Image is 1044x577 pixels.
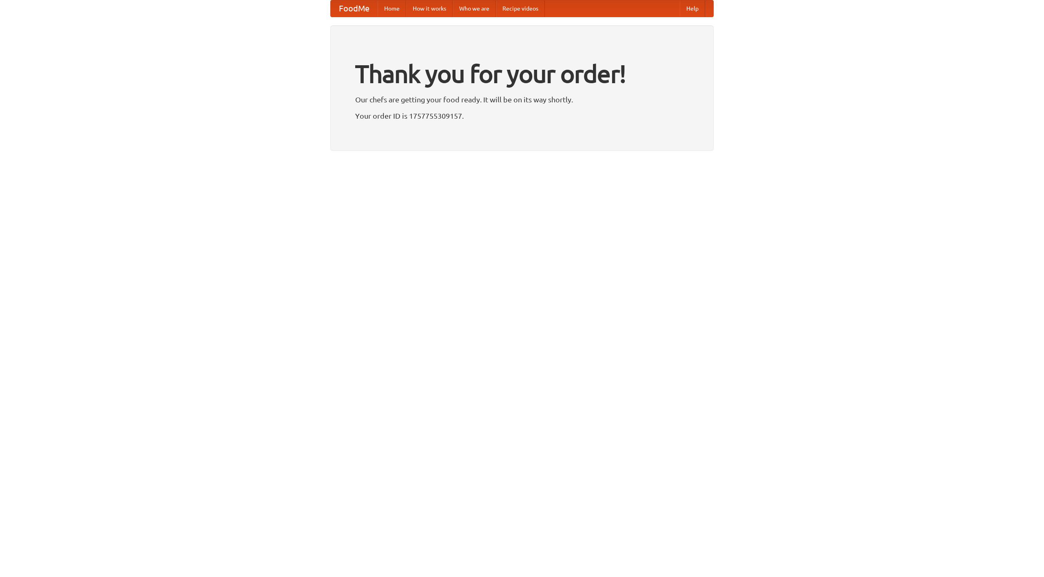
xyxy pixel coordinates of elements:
a: FoodMe [331,0,378,17]
p: Your order ID is 1757755309157. [355,110,689,122]
a: Home [378,0,406,17]
a: How it works [406,0,453,17]
h1: Thank you for your order! [355,54,689,93]
a: Who we are [453,0,496,17]
a: Help [680,0,705,17]
p: Our chefs are getting your food ready. It will be on its way shortly. [355,93,689,106]
a: Recipe videos [496,0,545,17]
